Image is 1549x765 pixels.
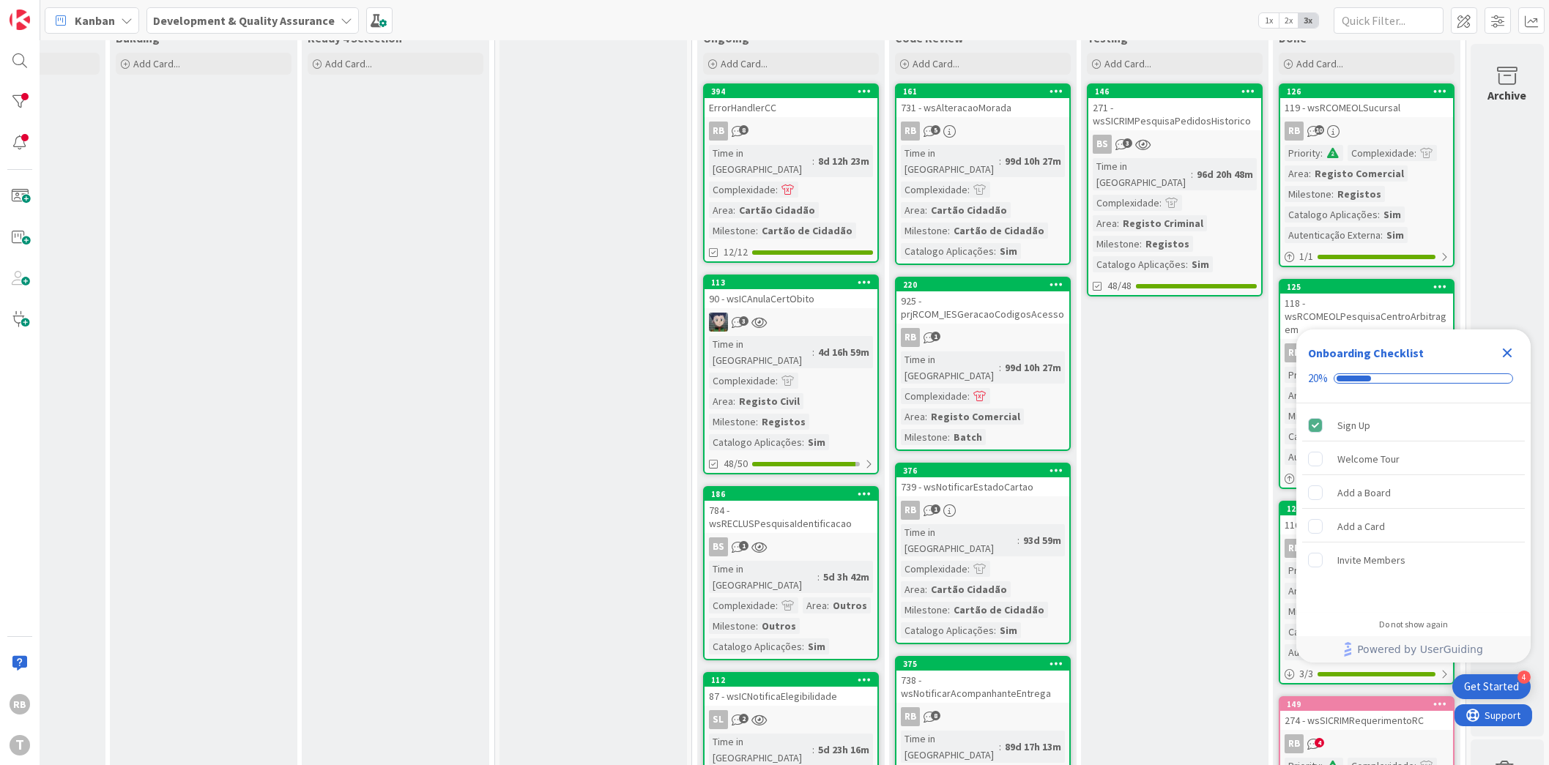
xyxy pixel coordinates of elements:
div: Milestone [709,618,756,634]
div: Priority [1285,562,1320,578]
div: Catalogo Aplicações [709,434,802,450]
div: 375 [903,659,1069,669]
span: : [812,153,814,169]
div: Area [1285,387,1309,403]
div: RB [1285,539,1304,558]
div: Registo Comercial [1311,165,1408,182]
span: 12/12 [724,245,748,260]
div: Time in [GEOGRAPHIC_DATA] [901,524,1017,556]
div: 394 [711,86,877,97]
div: RB [1280,343,1453,362]
span: Add Card... [721,57,768,70]
div: 125 [1287,282,1453,292]
div: 99d 10h 27m [1001,359,1065,376]
div: 126119 - wsRCOMEOLSucursal [1280,85,1453,117]
div: Add a Card [1337,518,1385,535]
div: Sign Up [1337,417,1370,434]
span: 1x [1259,13,1279,28]
span: 4 [1315,738,1324,747]
div: Milestone [1285,603,1331,619]
div: Sim [1383,227,1408,243]
div: 220 [896,278,1069,291]
span: 8 [739,125,749,135]
span: : [967,388,970,404]
span: : [812,344,814,360]
span: : [756,223,758,239]
div: Catalogo Aplicações [1285,206,1378,223]
div: 149274 - wsSICRIMRequerimentoRC [1280,698,1453,730]
div: Milestone [901,602,948,618]
span: : [812,742,814,758]
div: Cartão de Cidadão [950,602,1048,618]
div: Registo Comercial [927,408,1024,425]
a: 146271 - wsSICRIMPesquisaPedidosHistoricoBSTime in [GEOGRAPHIC_DATA]:96d 20h 48mComplexidade:Area... [1087,83,1263,296]
div: 5d 3h 42m [820,569,873,585]
div: Priority [1285,145,1320,161]
div: Area [901,202,925,218]
span: : [1191,166,1193,182]
span: : [948,602,950,618]
div: Welcome Tour is incomplete. [1302,443,1525,475]
span: : [733,393,735,409]
div: Milestone [1285,408,1331,424]
div: 274 - wsSICRIMRequerimentoRC [1280,711,1453,730]
div: 124 [1280,502,1453,515]
div: 11287 - wsICNotificaElegibilidade [705,673,877,706]
span: Add Card... [1104,57,1151,70]
div: Sim [996,622,1021,638]
div: Complexidade [709,373,776,389]
span: : [999,359,1001,376]
span: : [776,597,778,613]
div: Time in [GEOGRAPHIC_DATA] [901,145,999,177]
div: Milestone [901,429,948,445]
div: RB [1285,734,1304,753]
div: Open Get Started checklist, remaining modules: 4 [1452,674,1531,699]
div: 186784 - wsRECLUSPesquisaIdentificacao [705,488,877,533]
span: : [756,618,758,634]
div: Cartão Cidadão [735,202,819,218]
div: Sign Up is complete. [1302,409,1525,441]
div: Sim [804,434,829,450]
div: Cartão de Cidadão [950,223,1048,239]
div: 925 - prjRCOM_IESGeracaoCodigosAcesso [896,291,1069,324]
div: 149 [1287,699,1453,709]
div: 113 [705,276,877,289]
span: : [1309,165,1311,182]
span: 5 [931,125,940,135]
div: Complexidade [901,388,967,404]
span: : [967,561,970,577]
span: : [776,373,778,389]
img: Visit kanbanzone.com [10,10,30,30]
div: RB [901,501,920,520]
div: Do not show again [1379,619,1448,630]
div: LS [705,313,877,332]
div: Time in [GEOGRAPHIC_DATA] [709,336,812,368]
div: Area [1285,583,1309,599]
div: Outros [758,618,800,634]
span: : [1381,227,1383,243]
div: 4d 16h 59m [814,344,873,360]
div: RB [1285,122,1304,141]
div: Area [901,581,925,597]
div: 376 [903,466,1069,476]
div: 116 - wsRCOMEOLPesquisaCAEs [1280,515,1453,534]
div: RB [1280,734,1453,753]
div: Catalogo Aplicações [1093,256,1186,272]
a: 220925 - prjRCOM_IESGeracaoCodigosAcessoRBTime in [GEOGRAPHIC_DATA]:99d 10h 27mComplexidade:Area:... [895,277,1071,451]
div: Milestone [709,414,756,430]
span: : [967,182,970,198]
div: Invite Members is incomplete. [1302,544,1525,576]
div: 4 [1518,671,1531,684]
div: 394ErrorHandlerCC [705,85,877,117]
div: Cartão Cidadão [927,581,1011,597]
div: 112 [705,673,877,687]
div: 113 [711,277,877,288]
div: Time in [GEOGRAPHIC_DATA] [901,351,999,384]
div: Time in [GEOGRAPHIC_DATA] [901,731,999,763]
a: 11390 - wsICAnulaCertObitoLSTime in [GEOGRAPHIC_DATA]:4d 16h 59mComplexidade:Area:Registo CivilMi... [703,275,879,474]
div: RB [901,707,920,726]
div: 126 [1287,86,1453,97]
div: 731 - wsAlteracaoMorada [896,98,1069,117]
div: 99d 10h 27m [1001,153,1065,169]
div: RB [901,122,920,141]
